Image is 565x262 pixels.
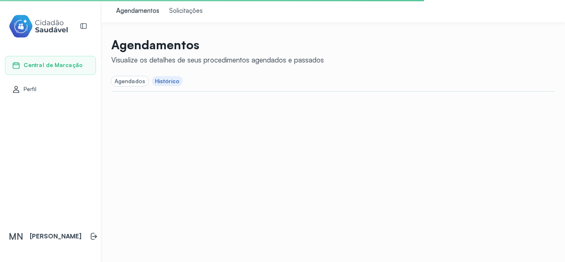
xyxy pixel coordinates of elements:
span: Perfil [24,86,37,93]
div: Visualize os detalhes de seus procedimentos agendados e passados [111,55,324,64]
div: Agendados [115,78,145,85]
a: Central de Marcação [12,61,89,70]
img: cidadao-saudavel-filled-logo.svg [9,13,68,39]
div: Histórico [155,78,180,85]
p: Agendamentos [111,37,324,52]
span: MN [9,231,23,242]
div: Agendamentos [116,7,159,15]
div: Solicitações [169,7,203,15]
a: Perfil [12,85,89,94]
p: [PERSON_NAME] [30,233,81,240]
span: Central de Marcação [24,62,83,69]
